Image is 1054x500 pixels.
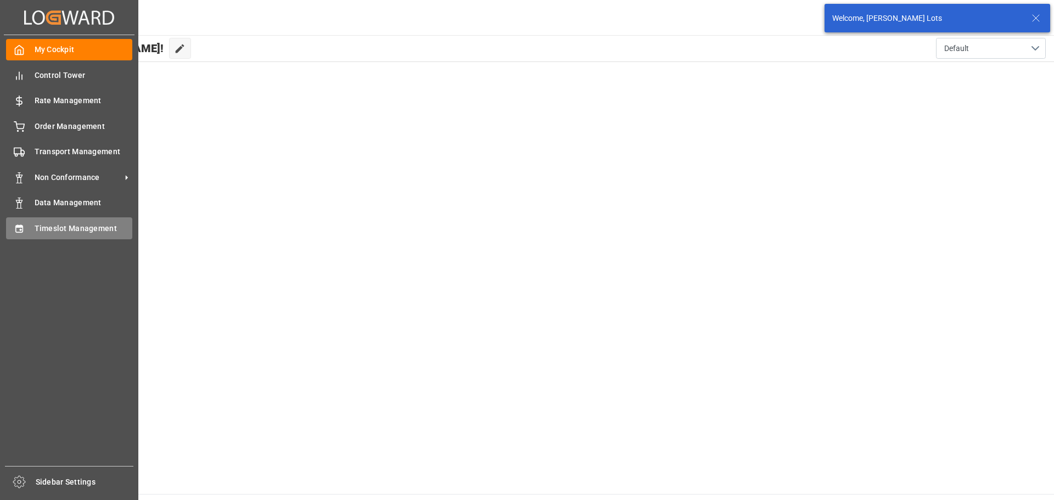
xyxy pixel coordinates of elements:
[944,43,969,54] span: Default
[6,115,132,137] a: Order Management
[35,121,133,132] span: Order Management
[35,223,133,234] span: Timeslot Management
[35,172,121,183] span: Non Conformance
[6,192,132,214] a: Data Management
[35,70,133,81] span: Control Tower
[35,44,133,55] span: My Cockpit
[832,13,1021,24] div: Welcome, [PERSON_NAME] Lots
[36,476,134,488] span: Sidebar Settings
[936,38,1046,59] button: open menu
[6,90,132,111] a: Rate Management
[6,39,132,60] a: My Cockpit
[46,38,164,59] span: Hello [PERSON_NAME]!
[35,146,133,158] span: Transport Management
[6,141,132,162] a: Transport Management
[35,197,133,209] span: Data Management
[6,217,132,239] a: Timeslot Management
[6,64,132,86] a: Control Tower
[35,95,133,106] span: Rate Management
